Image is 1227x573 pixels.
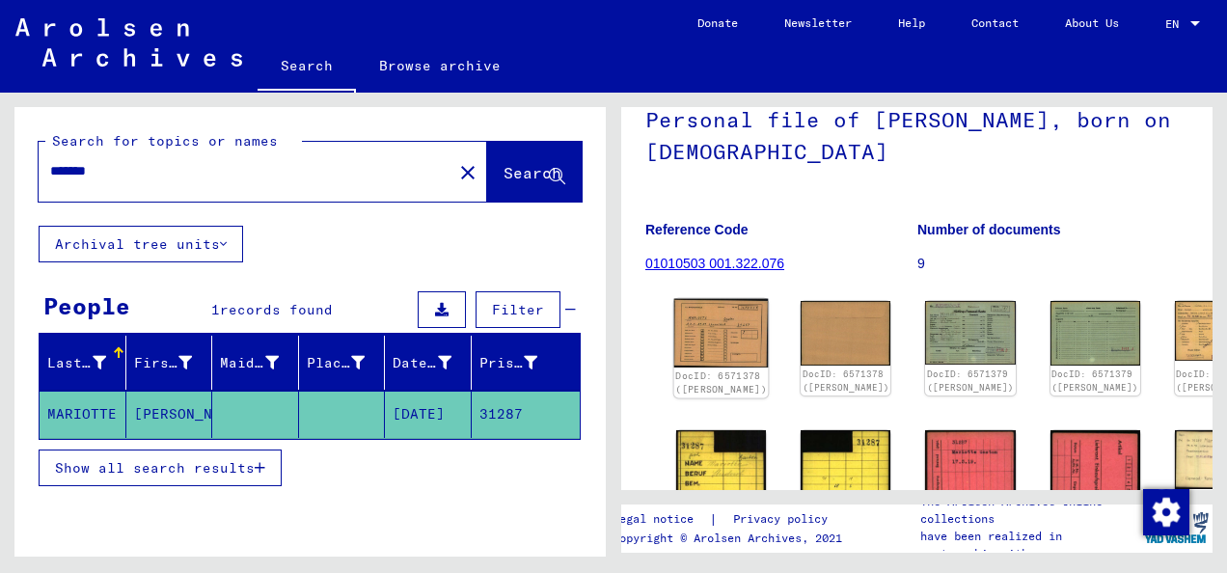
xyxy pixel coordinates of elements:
div: People [43,288,130,323]
div: Prisoner # [479,353,538,373]
mat-cell: [DATE] [385,391,472,438]
mat-header-cell: Last Name [40,336,126,390]
a: Legal notice [613,509,709,530]
div: | [613,509,851,530]
a: Browse archive [356,42,524,89]
mat-cell: 31287 [472,391,581,438]
span: Show all search results [55,459,255,477]
a: DocID: 6571378 ([PERSON_NAME]) [675,369,767,395]
button: Archival tree units [39,226,243,262]
img: yv_logo.png [1140,504,1213,552]
img: 001.jpg [925,301,1015,365]
div: Maiden Name [220,353,279,373]
mat-header-cell: Date of Birth [385,336,472,390]
a: Privacy policy [718,509,851,530]
img: 002.jpg [801,301,890,365]
mat-header-cell: Maiden Name [212,336,299,390]
div: Date of Birth [393,353,451,373]
img: 001.jpg [674,299,769,368]
div: First Name [134,353,193,373]
b: Number of documents [917,222,1061,237]
div: Date of Birth [393,347,476,378]
div: Maiden Name [220,347,303,378]
p: The Arolsen Archives online collections [920,493,1138,528]
a: 01010503 001.322.076 [645,256,784,271]
h1: Personal file of [PERSON_NAME], born on [DEMOGRAPHIC_DATA] [645,75,1188,192]
img: Change consent [1143,489,1189,535]
div: Last Name [47,353,106,373]
button: Filter [476,291,560,328]
p: 9 [917,254,1188,274]
div: Change consent [1142,488,1188,534]
span: Filter [492,301,544,318]
span: Search [504,163,561,182]
div: Place of Birth [307,353,366,373]
div: Last Name [47,347,130,378]
div: Place of Birth [307,347,390,378]
span: 1 [211,301,220,318]
p: Copyright © Arolsen Archives, 2021 [613,530,851,547]
mat-cell: [PERSON_NAME] [126,391,213,438]
button: Clear [449,152,487,191]
div: First Name [134,347,217,378]
mat-header-cell: Place of Birth [299,336,386,390]
a: DocID: 6571379 ([PERSON_NAME]) [927,368,1014,393]
mat-icon: close [456,161,479,184]
img: 001.jpg [676,430,766,541]
img: 002.jpg [1050,301,1140,366]
a: DocID: 6571379 ([PERSON_NAME]) [1051,368,1138,393]
button: Search [487,142,582,202]
span: EN [1165,17,1186,31]
img: 001.jpg [925,430,1015,555]
a: DocID: 6571378 ([PERSON_NAME]) [803,368,889,393]
mat-header-cell: First Name [126,336,213,390]
img: 002.jpg [1050,430,1140,556]
p: have been realized in partnership with [920,528,1138,562]
img: 002.jpg [801,430,890,542]
div: Prisoner # [479,347,562,378]
mat-cell: MARIOTTE [40,391,126,438]
button: Show all search results [39,450,282,486]
mat-label: Search for topics or names [52,132,278,150]
span: records found [220,301,333,318]
b: Reference Code [645,222,749,237]
a: Search [258,42,356,93]
mat-header-cell: Prisoner # [472,336,581,390]
img: Arolsen_neg.svg [15,18,242,67]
